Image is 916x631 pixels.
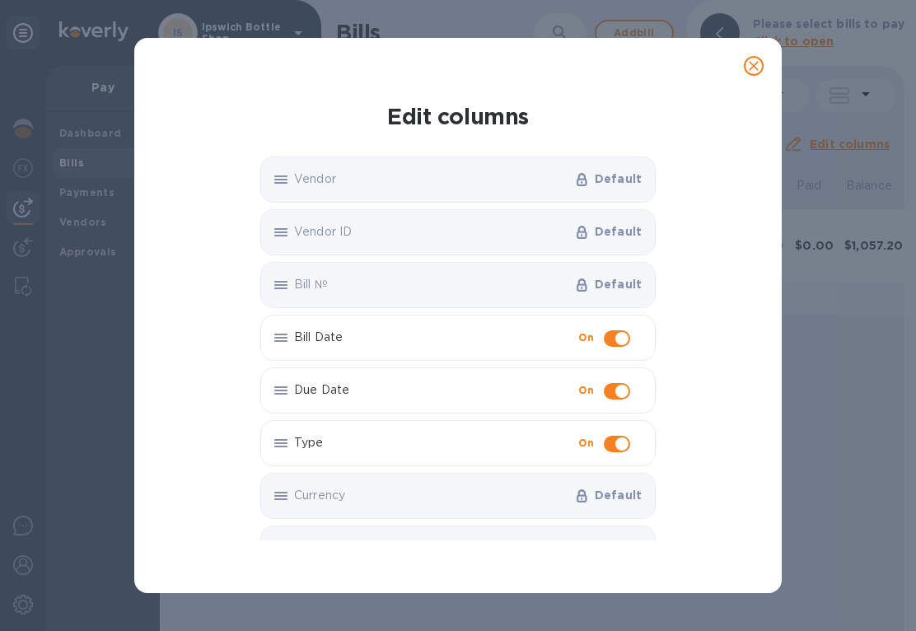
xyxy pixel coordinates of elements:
p: Default [595,171,642,187]
b: On [578,437,594,449]
p: Vendor ID [294,223,568,241]
p: Due Date [294,381,572,399]
p: Default [595,487,642,503]
p: Type [294,434,572,451]
p: Default [595,223,642,240]
p: Currency [294,487,568,504]
b: On [578,331,594,344]
p: Vendor [294,171,568,188]
h1: Edit columns [260,104,656,130]
b: On [578,384,594,396]
p: Bill Date [294,329,572,346]
button: close [734,46,773,86]
p: Default [595,540,642,556]
p: Amount [294,540,568,557]
p: Default [595,276,642,292]
p: Bill № [294,276,568,293]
